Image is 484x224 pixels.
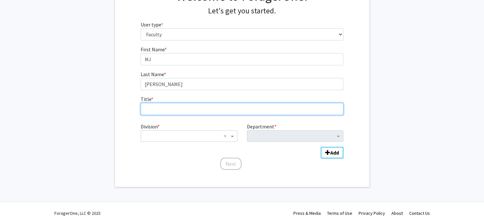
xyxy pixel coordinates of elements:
[136,123,242,142] div: Division
[141,46,165,53] span: First Name
[5,195,27,219] iframe: Chat
[220,158,242,170] button: Next
[391,210,403,216] a: About
[141,71,164,77] span: Last Name
[327,210,352,216] a: Terms of Use
[242,123,348,142] div: Department
[330,149,339,156] b: Add
[293,210,321,216] a: Press & Media
[224,132,229,140] span: Clear all
[141,96,151,102] span: Title
[409,210,430,216] a: Contact Us
[321,147,343,158] button: Add Division/Department
[141,21,163,28] label: User type
[247,130,343,142] ng-select: Department
[141,130,237,142] ng-select: Division
[141,6,343,16] h4: Let's get you started.
[359,210,385,216] a: Privacy Policy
